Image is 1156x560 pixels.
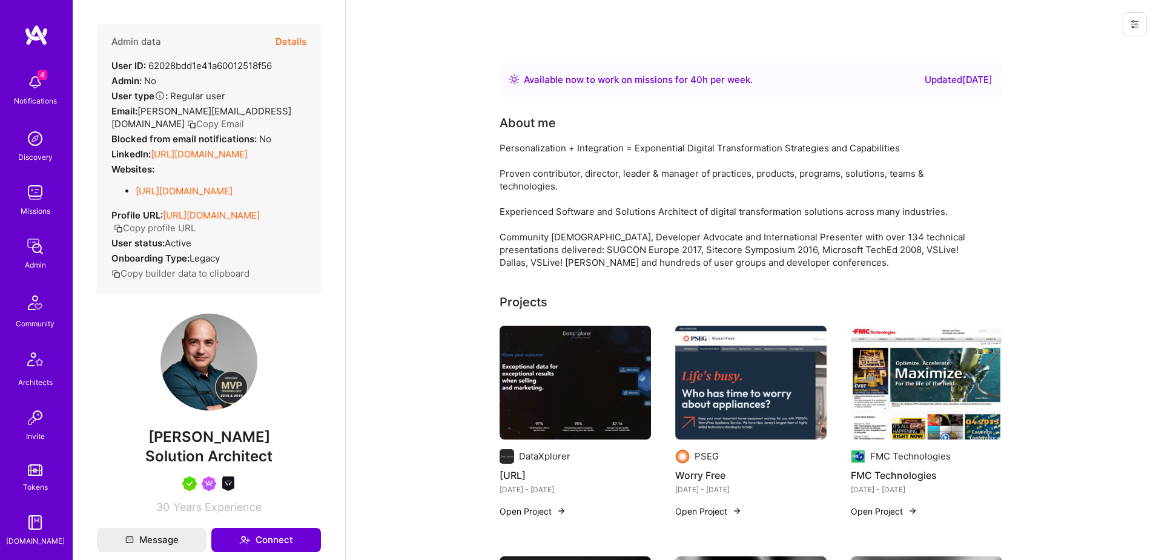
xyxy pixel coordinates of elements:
[111,209,163,221] strong: Profile URL:
[690,74,702,85] span: 40
[28,464,42,476] img: tokens
[111,148,151,160] strong: LinkedIn:
[500,449,514,464] img: Company logo
[14,94,57,107] div: Notifications
[125,536,134,544] i: icon Mail
[221,476,236,491] img: AI Course Graduate
[38,70,47,80] span: 4
[111,90,225,102] div: Regular user
[151,148,248,160] a: [URL][DOMAIN_NAME]
[6,535,65,547] div: [DOMAIN_NAME]
[111,59,272,72] div: 62028bdd1e41a60012518f56
[675,505,742,518] button: Open Project
[111,133,259,145] strong: Blocked from email notifications:
[851,483,1002,496] div: [DATE] - [DATE]
[557,506,566,516] img: arrow-right
[500,483,651,496] div: [DATE] - [DATE]
[23,127,47,151] img: discovery
[925,73,993,87] div: Updated [DATE]
[111,252,190,264] strong: Onboarding Type:
[156,501,170,513] span: 30
[23,481,48,493] div: Tokens
[111,237,165,249] strong: User status:
[18,376,53,389] div: Architects
[851,449,865,464] img: Company logo
[21,205,50,217] div: Missions
[23,510,47,535] img: guide book
[21,288,50,317] img: Community
[23,234,47,259] img: admin teamwork
[173,501,262,513] span: Years Experience
[500,114,556,132] div: About me
[211,528,321,552] button: Connect
[500,293,547,311] div: Projects
[851,467,1002,483] h4: FMC Technologies
[21,347,50,376] img: Architects
[695,450,719,463] div: PSEG
[97,528,206,552] button: Message
[675,467,827,483] h4: Worry Free
[500,467,651,483] h4: [URL]
[16,317,54,330] div: Community
[675,449,690,464] img: Company logo
[187,117,244,130] button: Copy Email
[500,505,566,518] button: Open Project
[111,90,168,102] strong: User type :
[851,326,1002,440] img: FMC Technologies
[202,476,216,491] img: Been on Mission
[111,60,146,71] strong: User ID:
[165,237,191,249] span: Active
[675,483,827,496] div: [DATE] - [DATE]
[111,105,137,117] strong: Email:
[500,142,984,269] div: Personalization + Integration = Exponential Digital Transformation Strategies and Capabilities Pr...
[145,447,272,465] span: Solution Architect
[23,70,47,94] img: bell
[154,90,165,101] i: Help
[524,73,753,87] div: Available now to work on missions for h per week .
[870,450,951,463] div: FMC Technologies
[851,505,917,518] button: Open Project
[239,535,250,545] i: icon Connect
[114,222,196,234] button: Copy profile URL
[182,476,197,491] img: A.Teamer in Residence
[24,24,48,46] img: logo
[675,326,827,440] img: Worry Free
[25,259,46,271] div: Admin
[111,74,156,87] div: No
[187,120,196,129] i: icon Copy
[114,224,123,233] i: icon Copy
[163,209,260,221] a: [URL][DOMAIN_NAME]
[908,506,917,516] img: arrow-right
[111,269,121,278] i: icon Copy
[276,24,306,59] button: Details
[18,151,53,163] div: Discovery
[26,430,45,443] div: Invite
[23,180,47,205] img: teamwork
[519,450,570,463] div: DataXplorer
[190,252,220,264] span: legacy
[111,267,249,280] button: Copy builder data to clipboard
[111,36,161,47] h4: Admin data
[732,506,742,516] img: arrow-right
[509,74,519,84] img: Availability
[111,133,271,145] div: No
[111,105,291,130] span: [PERSON_NAME][EMAIL_ADDRESS][DOMAIN_NAME]
[500,326,651,440] img: DataXplorer.AI
[97,428,321,446] span: [PERSON_NAME]
[136,185,233,197] a: [URL][DOMAIN_NAME]
[160,314,257,410] img: User Avatar
[23,406,47,430] img: Invite
[111,75,142,87] strong: Admin:
[111,163,154,175] strong: Websites:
